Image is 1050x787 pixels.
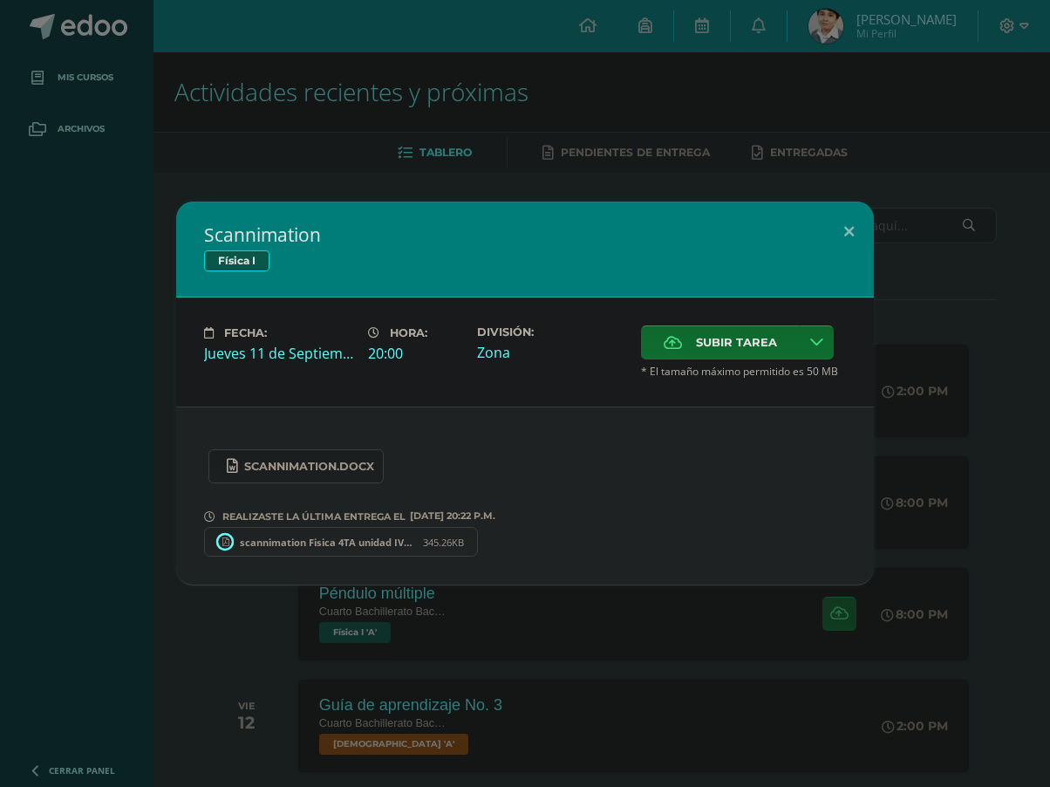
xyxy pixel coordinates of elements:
span: REALIZASTE LA ÚLTIMA ENTREGA EL [222,510,406,523]
button: Close (Esc) [824,202,874,261]
span: scannimation Fisica 4TA unidad IV Bachillerato A.pdf [231,536,423,549]
span: Scannimation.docx [244,460,374,474]
span: 345.26KB [423,536,464,549]
div: 20:00 [368,344,463,363]
span: * El tamaño máximo permitido es 50 MB [641,364,846,379]
div: Zona [477,343,627,362]
span: Fecha: [224,326,267,339]
span: [DATE] 20:22 P.M. [406,516,495,517]
div: Jueves 11 de Septiembre [204,344,354,363]
span: Subir tarea [696,326,777,359]
label: División: [477,325,627,339]
span: Hora: [390,326,427,339]
a: Scannimation.docx [208,449,384,483]
h2: Scannimation [204,222,846,247]
a: scannimation Fisica 4TA unidad IV Bachillerato A.pdf 345.26KB [204,527,478,557]
span: Física I [204,250,269,271]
